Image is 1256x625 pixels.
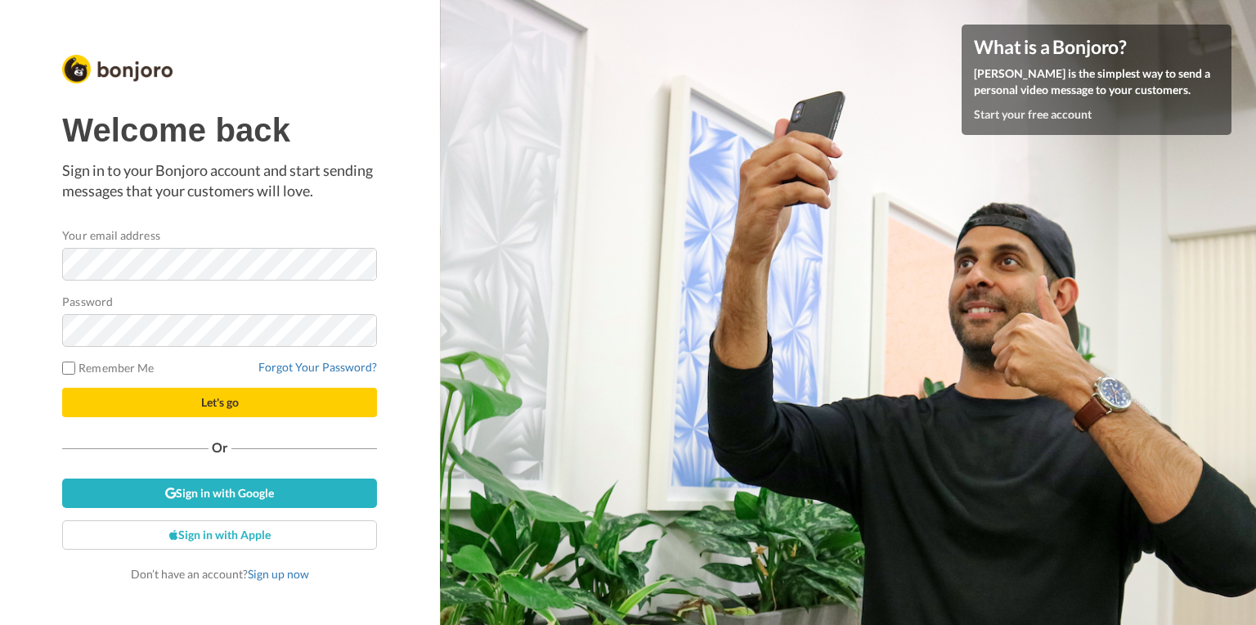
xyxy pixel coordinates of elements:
span: Let's go [201,395,239,409]
p: Sign in to your Bonjoro account and start sending messages that your customers will love. [62,160,377,202]
span: Or [209,442,231,453]
label: Remember Me [62,359,154,376]
a: Sign up now [248,567,309,581]
a: Sign in with Apple [62,520,377,550]
span: Don’t have an account? [131,567,309,581]
input: Remember Me [62,362,75,375]
a: Start your free account [974,107,1092,121]
h1: Welcome back [62,112,377,148]
label: Your email address [62,227,159,244]
a: Sign in with Google [62,479,377,508]
h4: What is a Bonjoro? [974,37,1219,57]
p: [PERSON_NAME] is the simplest way to send a personal video message to your customers. [974,65,1219,98]
label: Password [62,293,113,310]
a: Forgot Your Password? [258,360,377,374]
button: Let's go [62,388,377,417]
